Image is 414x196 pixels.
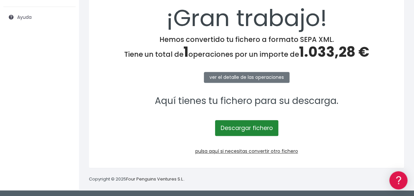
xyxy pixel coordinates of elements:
p: Aquí tienes tu fichero para su descarga. [97,94,396,109]
a: Four Penguins Ventures S.L. [126,176,184,182]
h4: Hemos convertido tu fichero a formato SEPA XML. Tiene un total de operaciones por un importe de [97,35,396,60]
span: 1.033,28 € [299,42,369,62]
a: pulsa aquí si necesitas convertir otro fichero [195,148,298,154]
a: Descargar fichero [215,120,278,136]
span: 1 [183,42,188,62]
a: Ayuda [3,10,76,24]
span: Ayuda [17,14,32,20]
a: ver el detalle de las operaciones [204,72,290,83]
p: Copyright © 2025 . [89,176,185,183]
